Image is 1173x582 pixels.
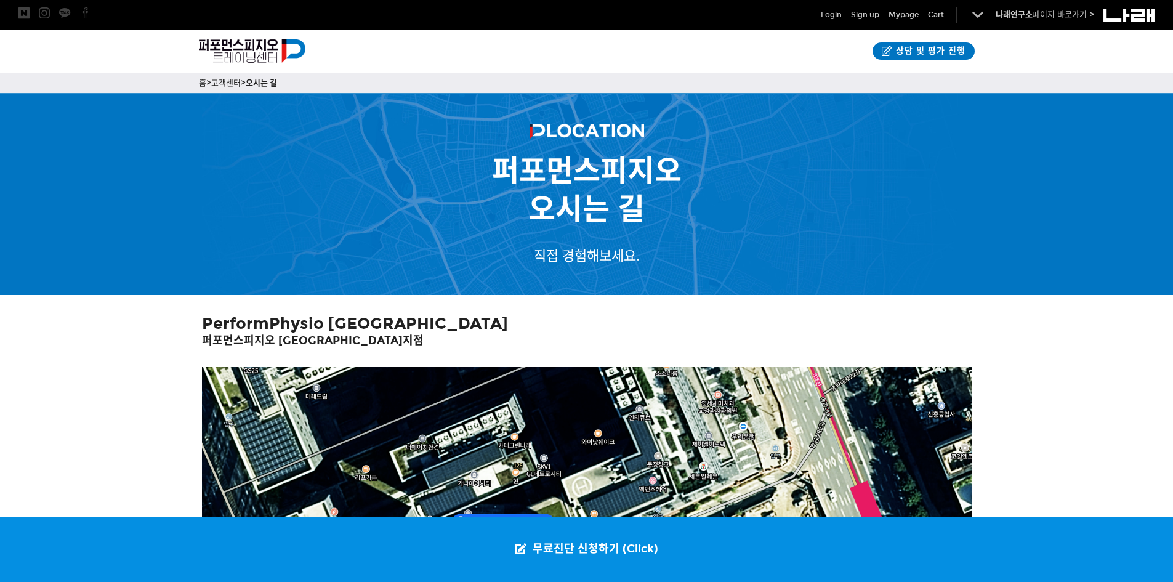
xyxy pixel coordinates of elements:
[199,78,206,88] a: 홈
[821,9,842,21] a: Login
[996,10,1094,20] a: 나래연구소페이지 바로가기 >
[202,313,508,333] strong: PerformPhysio [GEOGRAPHIC_DATA]
[503,517,671,582] a: 무료진단 신청하기 (Click)
[928,9,944,21] a: Cart
[528,191,645,227] strong: 오시는 길
[534,248,640,264] span: 직접 경험해보세요.
[246,78,277,88] a: 오시는 길
[211,78,241,88] a: 고객센터
[202,334,424,347] strong: 퍼포먼스피지오 [GEOGRAPHIC_DATA]지점
[873,42,975,60] a: 상담 및 평가 진행
[492,153,682,189] span: 퍼포먼스피지오
[996,10,1033,20] strong: 나래연구소
[851,9,879,21] a: Sign up
[199,76,975,90] p: > >
[892,45,965,57] span: 상담 및 평가 진행
[530,124,644,139] img: 274f082b3fc4a.png
[889,9,919,21] a: Mypage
